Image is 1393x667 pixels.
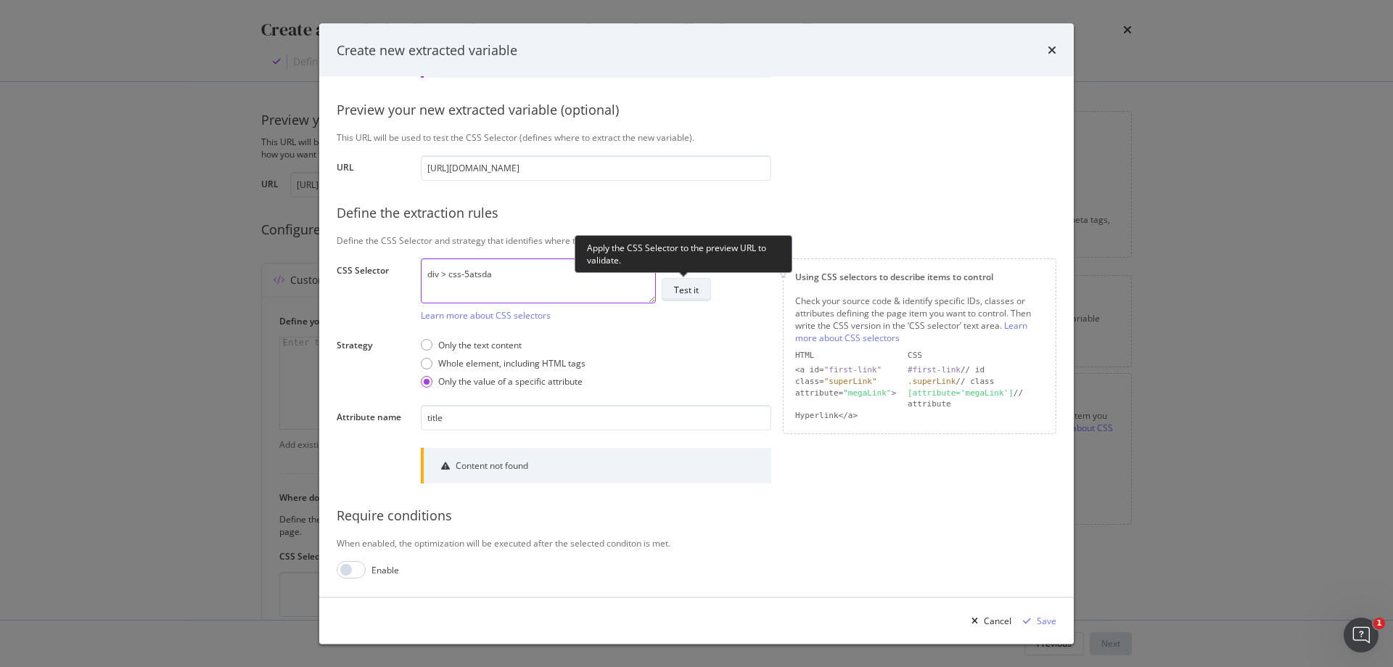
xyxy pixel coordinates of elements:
div: When enabled, the optimization will be executed after the selected conditon is met. [337,538,1056,550]
div: "superLink" [824,377,877,386]
div: Cancel [984,614,1011,626]
div: Using CSS selectors to describe items to control [795,271,1044,283]
button: Cancel [966,609,1011,632]
div: Whole element, including HTML tags [438,358,585,370]
div: attribute= > [795,388,896,410]
div: Preview your new extracted variable (optional) [337,102,1056,120]
button: Test it [662,279,711,302]
label: Attribute name [337,412,409,427]
div: HTML [795,351,896,362]
div: This URL will be used to test the CSS Selector (defines where to extract the new variable). [337,131,1056,144]
div: // attribute [908,388,1044,410]
label: Strategy [337,339,409,390]
div: // id [908,365,1044,377]
div: Whole element, including HTML tags [421,358,585,370]
div: Require conditions [337,507,1056,526]
iframe: Intercom live chat [1344,618,1378,652]
div: Apply the CSS Selector to the preview URL to validate. [575,235,792,273]
div: Content not found [456,460,528,472]
div: Only the text content [421,339,585,351]
div: "megaLink" [843,388,891,398]
div: modal [319,23,1074,644]
div: .superLink [908,377,956,386]
div: Only the value of a specific attribute [438,376,583,388]
div: <a id= [795,365,896,377]
a: Learn more about CSS selectors [421,309,551,322]
a: Learn more about CSS selectors [795,320,1027,345]
div: Hyperlink</a> [795,410,896,422]
div: "first-link" [824,366,882,375]
div: [attribute='megaLink'] [908,388,1014,398]
textarea: div > css-5atsda [421,258,656,303]
div: Define the extraction rules [337,204,1056,223]
div: Check your source code & identify specific IDs, classes or attributes defining the page item you ... [795,295,1044,345]
button: Save [1017,609,1056,632]
input: https://www.example.com [421,155,771,181]
div: class= [795,376,896,388]
span: 1 [1373,618,1385,629]
div: Define the CSS Selector and strategy that identifies where to extract the variable from your page. [337,234,1056,247]
div: Only the text content [438,339,522,351]
div: // class [908,376,1044,388]
div: Enable [371,564,399,576]
label: URL [337,161,409,177]
div: CSS [908,351,1044,362]
div: times [1048,41,1056,60]
div: #first-link [908,366,961,375]
div: Test it [674,284,699,296]
div: Create new extracted variable [337,41,517,60]
div: Only the value of a specific attribute [421,376,585,388]
label: CSS Selector [337,264,409,318]
div: Save [1037,614,1056,626]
